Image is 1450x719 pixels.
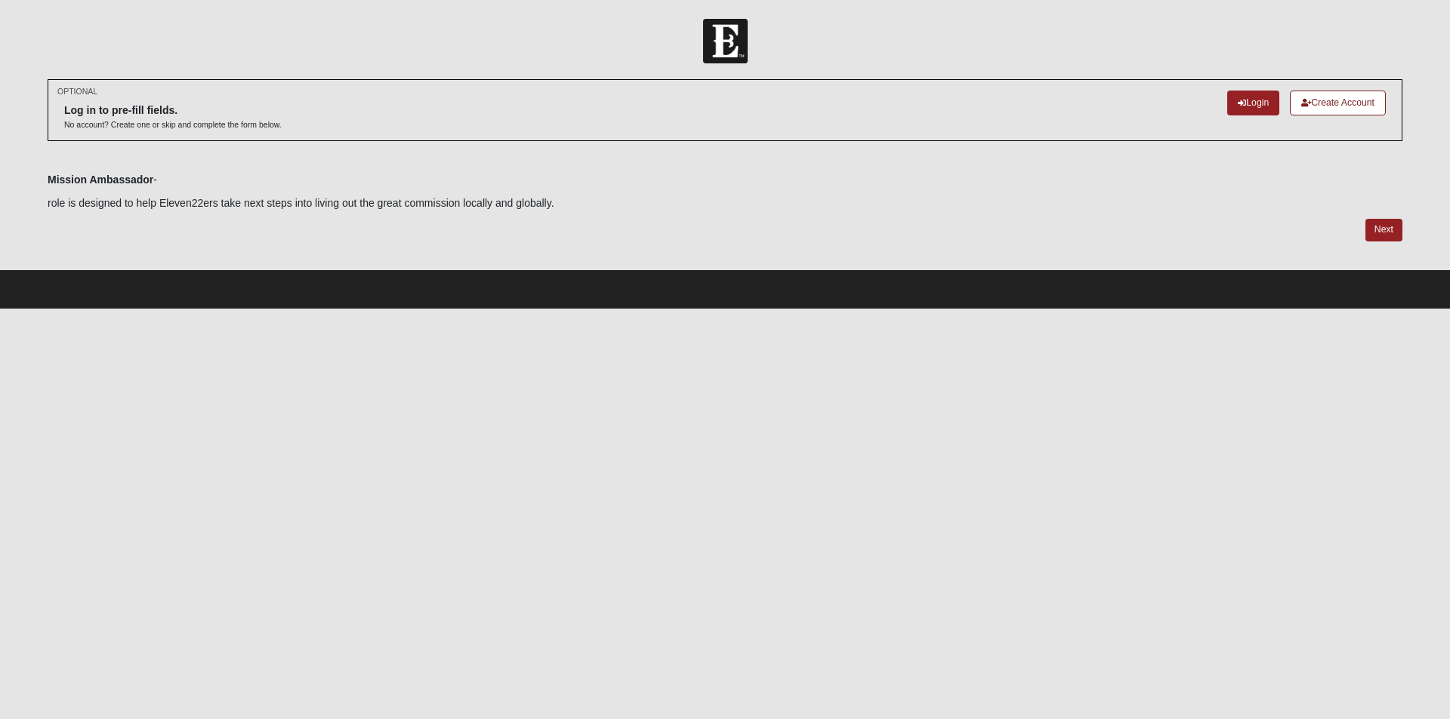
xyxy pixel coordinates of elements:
b: Mission Ambassador [48,174,153,186]
p: No account? Create one or skip and complete the form below. [64,119,282,131]
a: Login [1227,91,1279,115]
a: Create Account [1290,91,1386,115]
p: role is designed to help Eleven22ers take next steps into living out the great commission locally... [48,195,1402,211]
small: OPTIONAL [57,86,97,97]
a: Next [1365,219,1402,241]
p: - [48,172,1402,188]
img: Church of Eleven22 Logo [703,19,748,63]
h6: Log in to pre-fill fields. [64,104,282,117]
